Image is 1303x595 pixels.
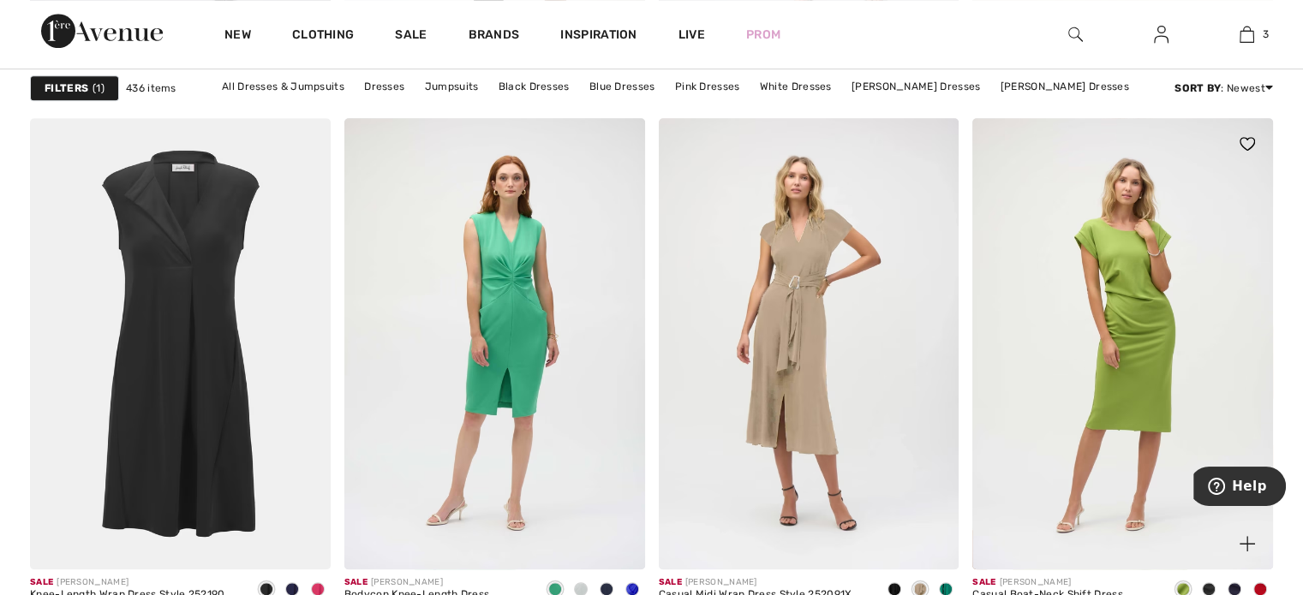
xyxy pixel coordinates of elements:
[30,576,225,589] div: [PERSON_NAME]
[30,577,53,587] span: Sale
[490,75,578,98] a: Black Dresses
[93,80,105,96] span: 1
[126,80,176,96] span: 436 items
[666,75,749,98] a: Pink Dresses
[292,27,354,45] a: Clothing
[1263,27,1269,42] span: 3
[213,75,353,98] a: All Dresses & Jumpsuits
[746,26,780,44] a: Prom
[678,26,705,44] a: Live
[1240,24,1254,45] img: My Bag
[1140,24,1182,45] a: Sign In
[344,577,368,587] span: Sale
[972,118,1273,568] img: Casual Boat-Neck Shift Dress Style 252023. Greenery
[1240,536,1255,551] img: plus_v2.svg
[1174,80,1273,96] div: : Newest
[659,118,959,568] img: Casual Midi Wrap Dress Style 252091X. Black
[30,118,331,568] img: Knee-Length Wrap Dress Style 252190. Black
[41,14,163,48] img: 1ère Avenue
[1154,24,1169,45] img: My Info
[843,75,989,98] a: [PERSON_NAME] Dresses
[1174,82,1221,94] strong: Sort By
[659,577,682,587] span: Sale
[45,80,88,96] strong: Filters
[751,75,840,98] a: White Dresses
[395,27,427,45] a: Sale
[992,75,1138,98] a: [PERSON_NAME] Dresses
[1240,137,1255,151] img: heart_black_full.svg
[972,577,995,587] span: Sale
[224,27,251,45] a: New
[344,576,529,589] div: [PERSON_NAME]
[344,118,645,568] img: Bodycon Knee-Length Dress Style 252191. Garden green
[1193,467,1286,509] iframe: Opens a widget where you can find more information
[560,27,637,45] span: Inspiration
[1204,24,1288,45] a: 3
[356,75,413,98] a: Dresses
[581,75,664,98] a: Blue Dresses
[972,576,1157,589] div: [PERSON_NAME]
[659,576,852,589] div: [PERSON_NAME]
[469,27,520,45] a: Brands
[416,75,487,98] a: Jumpsuits
[1068,24,1083,45] img: search the website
